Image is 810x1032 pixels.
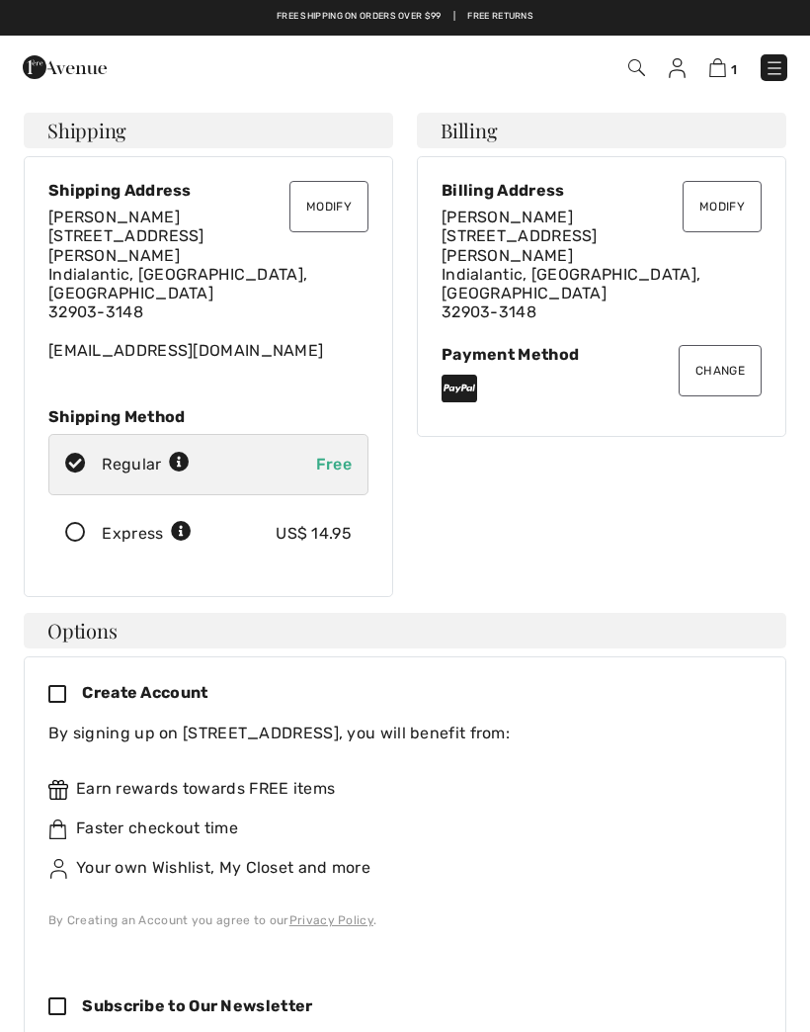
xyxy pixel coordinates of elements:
[47,121,126,140] span: Shipping
[24,613,786,648] h4: Options
[441,121,497,140] span: Billing
[48,226,307,321] span: [STREET_ADDRESS][PERSON_NAME] Indialantic, [GEOGRAPHIC_DATA], [GEOGRAPHIC_DATA] 32903-3148
[48,208,368,360] div: [EMAIL_ADDRESS][DOMAIN_NAME]
[628,59,645,76] img: Search
[289,181,368,232] button: Modify
[48,856,746,880] div: Your own Wishlist, My Closet and more
[453,10,455,24] span: |
[442,208,573,226] span: [PERSON_NAME]
[102,522,192,546] div: Express
[48,817,746,840] div: Faster checkout time
[48,819,68,839] img: faster.svg
[442,345,762,364] div: Payment Method
[442,226,700,321] span: [STREET_ADDRESS][PERSON_NAME] Indialantic, [GEOGRAPHIC_DATA], [GEOGRAPHIC_DATA] 32903-3148
[48,859,68,879] img: ownWishlist.svg
[276,522,352,546] div: US$ 14.95
[48,181,368,200] div: Shipping Address
[683,181,762,232] button: Modify
[709,58,726,77] img: Shopping Bag
[48,208,180,226] span: [PERSON_NAME]
[289,913,373,927] a: Privacy Policy
[277,10,442,24] a: Free shipping on orders over $99
[679,345,762,396] button: Change
[731,62,737,77] span: 1
[102,453,190,476] div: Regular
[48,777,746,801] div: Earn rewards towards FREE items
[82,996,312,1015] span: Subscribe to Our Newsletter
[23,56,107,75] a: 1ère Avenue
[82,683,207,702] span: Create Account
[709,55,737,79] a: 1
[765,58,784,78] img: Menu
[23,47,107,87] img: 1ère Avenue
[467,10,533,24] a: Free Returns
[48,911,746,929] div: By Creating an Account you agree to our .
[316,455,352,473] span: Free
[48,407,368,426] div: Shipping Method
[442,181,762,200] div: Billing Address
[48,780,68,800] img: rewards.svg
[669,58,686,78] img: My Info
[48,722,746,745] div: By signing up on [STREET_ADDRESS], you will benefit from:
